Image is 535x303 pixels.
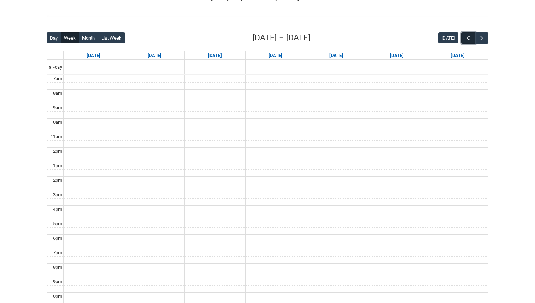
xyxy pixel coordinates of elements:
[267,51,284,60] a: Go to December 10, 2025
[52,191,63,198] div: 3pm
[47,32,61,43] button: Day
[52,75,63,82] div: 7am
[52,206,63,213] div: 4pm
[52,264,63,271] div: 8pm
[52,235,63,242] div: 6pm
[52,104,63,111] div: 9am
[49,119,63,126] div: 10am
[389,51,405,60] a: Go to December 12, 2025
[52,177,63,184] div: 2pm
[253,32,310,44] h2: [DATE] – [DATE]
[52,162,63,169] div: 1pm
[49,133,63,140] div: 11am
[52,90,63,97] div: 8am
[49,148,63,155] div: 12pm
[49,293,63,300] div: 10pm
[61,32,79,43] button: Week
[85,51,102,60] a: Go to December 7, 2025
[207,51,223,60] a: Go to December 9, 2025
[449,51,466,60] a: Go to December 13, 2025
[52,249,63,256] div: 7pm
[52,278,63,285] div: 9pm
[47,13,488,21] img: REDU_GREY_LINE
[475,32,488,44] button: Next Week
[438,32,458,43] button: [DATE]
[98,32,125,43] button: List Week
[461,32,475,44] button: Previous Week
[146,51,163,60] a: Go to December 8, 2025
[47,64,63,71] span: all-day
[52,220,63,227] div: 5pm
[79,32,98,43] button: Month
[328,51,345,60] a: Go to December 11, 2025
